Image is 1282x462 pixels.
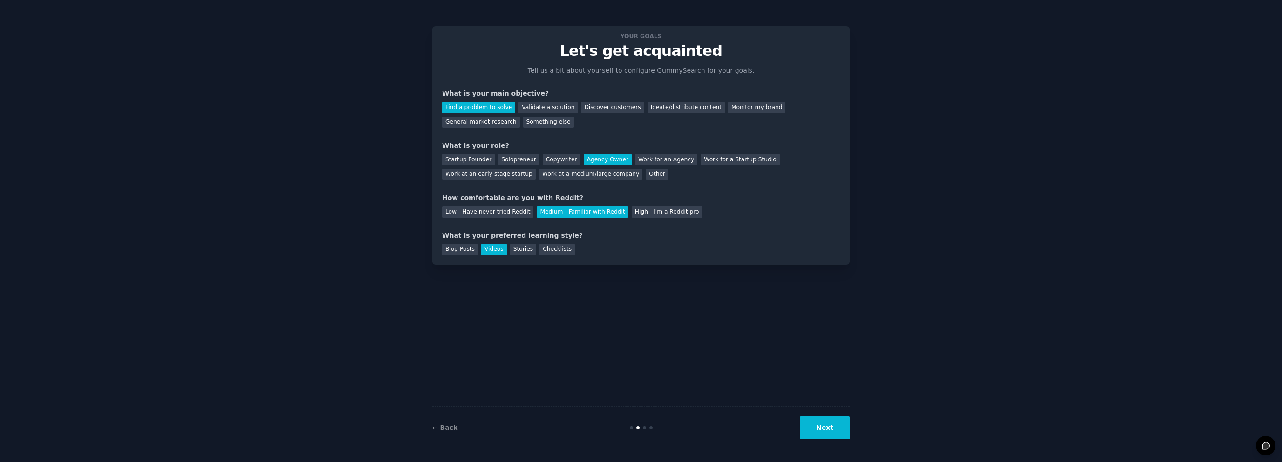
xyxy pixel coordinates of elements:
[537,206,628,218] div: Medium - Familiar with Reddit
[635,154,697,165] div: Work for an Agency
[646,169,668,180] div: Other
[442,141,840,151] div: What is your role?
[442,89,840,98] div: What is your main objective?
[524,66,758,76] p: Tell us a bit about yourself to configure GummySearch for your goals.
[442,154,495,165] div: Startup Founder
[432,424,457,431] a: ← Back
[539,169,642,180] div: Work at a medium/large company
[619,31,663,41] span: Your goals
[581,102,644,113] div: Discover customers
[523,117,574,128] div: Something else
[442,231,840,241] div: What is your preferred learning style?
[584,154,632,165] div: Agency Owner
[632,206,702,218] div: High - I'm a Reddit pro
[442,244,478,255] div: Blog Posts
[481,244,507,255] div: Videos
[539,244,575,255] div: Checklists
[701,154,779,165] div: Work for a Startup Studio
[543,154,580,165] div: Copywriter
[442,206,533,218] div: Low - Have never tried Reddit
[442,102,515,113] div: Find a problem to solve
[498,154,539,165] div: Solopreneur
[442,117,520,128] div: General market research
[800,416,850,439] button: Next
[442,43,840,59] p: Let's get acquainted
[442,169,536,180] div: Work at an early stage startup
[728,102,785,113] div: Monitor my brand
[518,102,578,113] div: Validate a solution
[648,102,725,113] div: Ideate/distribute content
[510,244,536,255] div: Stories
[442,193,840,203] div: How comfortable are you with Reddit?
